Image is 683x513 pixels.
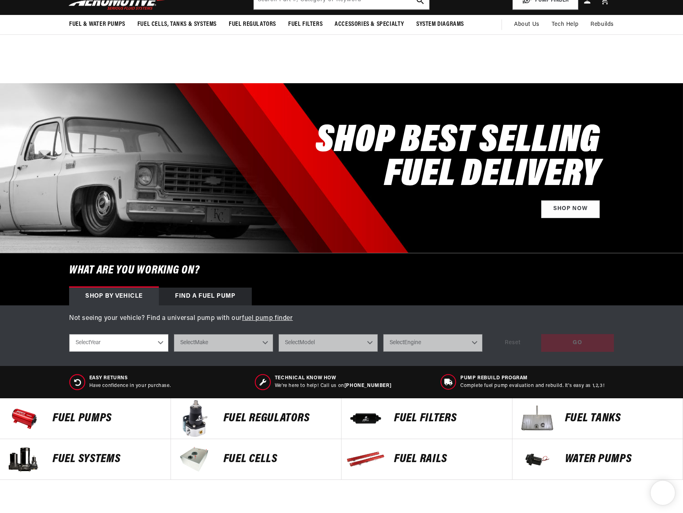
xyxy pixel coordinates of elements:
a: Shop Now [541,200,600,219]
select: Model [278,334,378,352]
span: Fuel Cells, Tanks & Systems [137,20,217,29]
span: Fuel Filters [288,20,323,29]
p: FUEL FILTERS [394,412,504,425]
select: Make [174,334,273,352]
span: Rebuilds [590,20,614,29]
p: Fuel Systems [53,453,162,465]
span: Tech Help [552,20,578,29]
summary: Accessories & Specialty [329,15,410,34]
summary: Fuel Filters [282,15,329,34]
a: FUEL Rails FUEL Rails [341,439,512,480]
span: Fuel Regulators [229,20,276,29]
p: Not seeing your vehicle? Find a universal pump with our [69,313,614,324]
p: Fuel Pumps [53,412,162,425]
a: FUEL REGULATORS FUEL REGULATORS [171,398,342,439]
div: Shop by vehicle [69,288,159,305]
p: Fuel Tanks [565,412,675,425]
select: Year [69,334,169,352]
span: About Us [514,21,540,27]
summary: Fuel Regulators [223,15,282,34]
img: Fuel Systems [4,439,44,479]
p: FUEL Rails [394,453,504,465]
p: FUEL REGULATORS [223,412,333,425]
img: FUEL REGULATORS [175,398,215,439]
div: Find a Fuel Pump [159,288,252,305]
img: FUEL FILTERS [346,398,386,439]
img: FUEL Cells [175,439,215,479]
p: Have confidence in your purchase. [89,383,171,389]
a: [PHONE_NUMBER] [344,383,391,388]
summary: Rebuilds [584,15,620,34]
span: Accessories & Specialty [335,20,404,29]
summary: Fuel & Water Pumps [63,15,131,34]
select: Engine [383,334,483,352]
img: Fuel Pumps [4,398,44,439]
p: FUEL Cells [223,453,333,465]
p: Water Pumps [565,453,675,465]
span: Technical Know How [275,375,391,382]
summary: System Diagrams [410,15,470,34]
a: About Us [508,15,546,34]
span: Easy Returns [89,375,171,382]
span: Pump Rebuild program [460,375,605,382]
a: FUEL FILTERS FUEL FILTERS [341,398,512,439]
h6: What are you working on? [49,253,634,288]
summary: Fuel Cells, Tanks & Systems [131,15,223,34]
a: FUEL Cells FUEL Cells [171,439,342,480]
span: System Diagrams [416,20,464,29]
p: We’re here to help! Call us on [275,383,391,389]
a: fuel pump finder [242,315,293,322]
h2: SHOP BEST SELLING FUEL DELIVERY [316,124,600,192]
img: Water Pumps [516,439,557,479]
img: FUEL Rails [346,439,386,479]
img: Fuel Tanks [516,398,557,439]
summary: Tech Help [546,15,584,34]
span: Fuel & Water Pumps [69,20,125,29]
p: Complete fuel pump evaluation and rebuild. It's easy as 1,2,3! [460,383,605,389]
